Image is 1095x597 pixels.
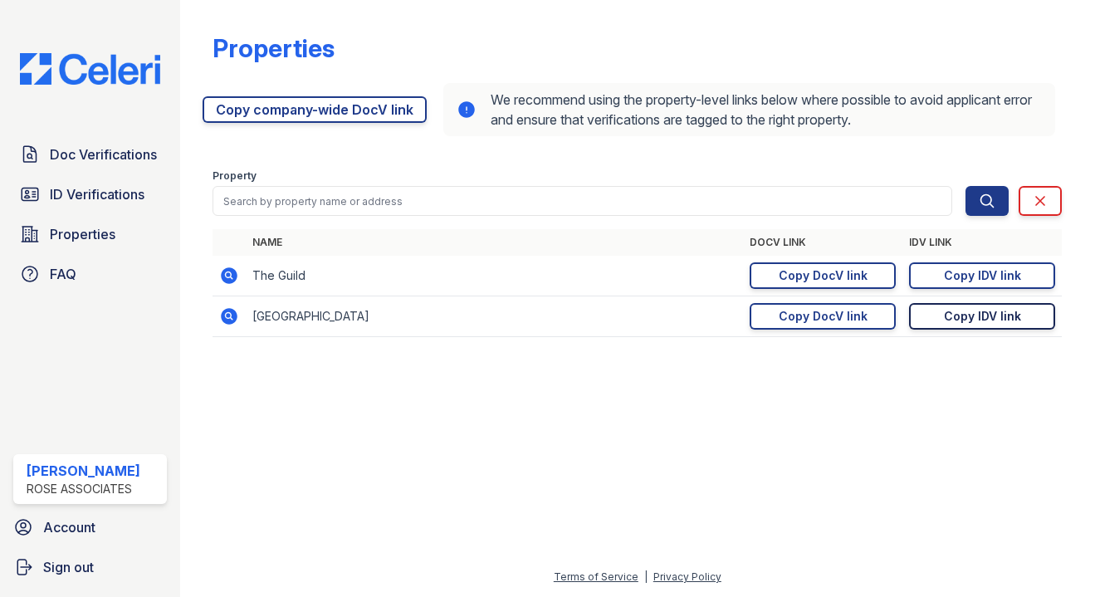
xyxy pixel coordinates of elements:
td: [GEOGRAPHIC_DATA] [246,296,743,337]
span: Account [43,517,95,537]
span: Sign out [43,557,94,577]
div: Copy IDV link [944,308,1021,325]
div: Copy IDV link [944,267,1021,284]
span: Properties [50,224,115,244]
a: Privacy Policy [653,570,721,583]
a: Sign out [7,551,174,584]
div: Rose Associates [27,481,140,497]
td: The Guild [246,256,743,296]
div: We recommend using the property-level links below where possible to avoid applicant error and ens... [443,83,1055,136]
a: Copy company-wide DocV link [203,96,427,123]
span: ID Verifications [50,184,144,204]
div: [PERSON_NAME] [27,461,140,481]
input: Search by property name or address [213,186,952,216]
th: Name [246,229,743,256]
a: FAQ [13,257,167,291]
a: Copy DocV link [750,303,896,330]
div: Copy DocV link [779,267,868,284]
a: ID Verifications [13,178,167,211]
a: Copy IDV link [909,303,1055,330]
th: DocV Link [743,229,902,256]
a: Copy IDV link [909,262,1055,289]
img: CE_Logo_Blue-a8612792a0a2168367f1c8372b55b34899dd931a85d93a1a3d3e32e68fde9ad4.png [7,53,174,85]
span: FAQ [50,264,76,284]
a: Doc Verifications [13,138,167,171]
label: Property [213,169,257,183]
a: Terms of Service [554,570,638,583]
a: Account [7,511,174,544]
th: IDV Link [902,229,1062,256]
span: Doc Verifications [50,144,157,164]
div: | [644,570,648,583]
a: Copy DocV link [750,262,896,289]
div: Copy DocV link [779,308,868,325]
a: Properties [13,218,167,251]
div: Properties [213,33,335,63]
